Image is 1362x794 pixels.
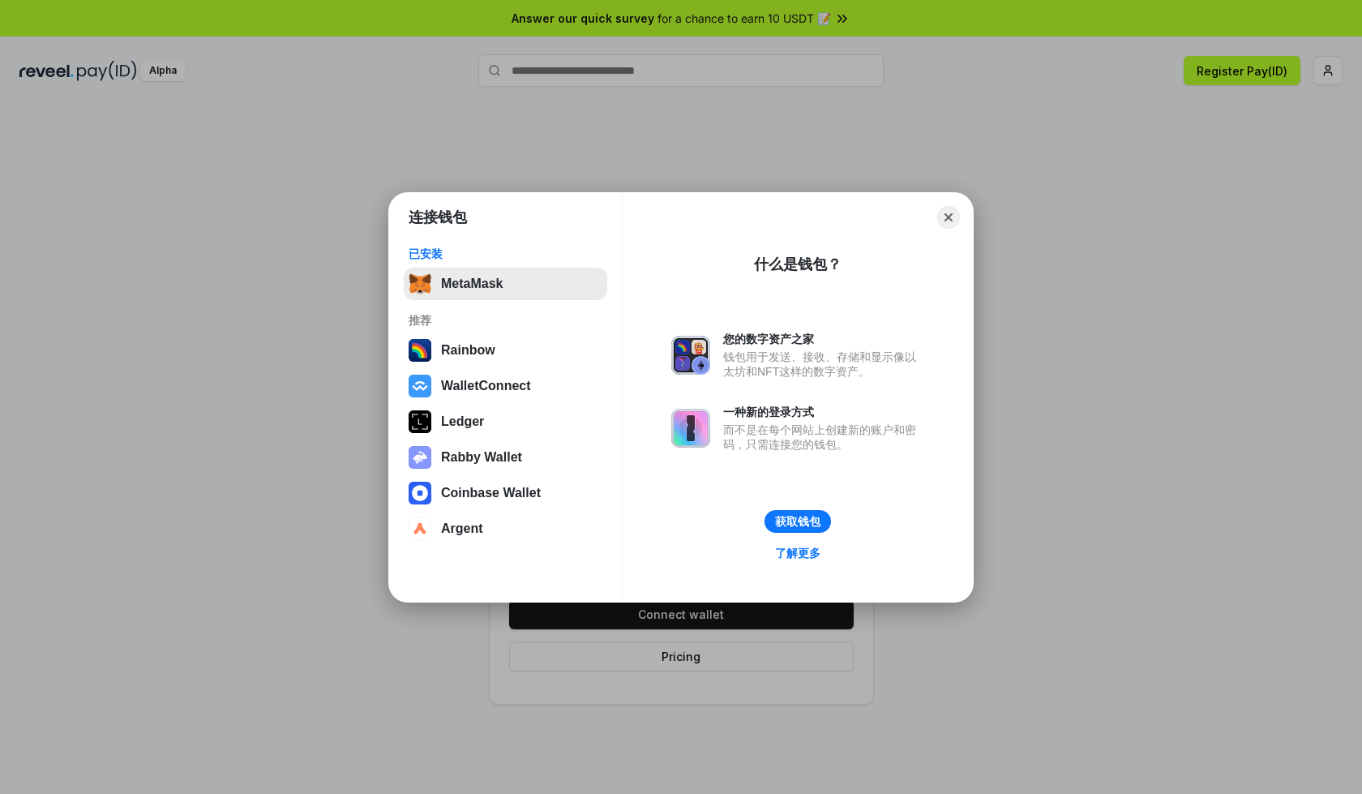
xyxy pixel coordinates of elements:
[404,406,607,438] button: Ledger
[409,375,431,397] img: svg+xml,%3Csvg%20width%3D%2228%22%20height%3D%2228%22%20viewBox%3D%220%200%2028%2028%22%20fill%3D...
[404,370,607,402] button: WalletConnect
[404,513,607,545] button: Argent
[671,409,710,448] img: svg+xml,%3Csvg%20xmlns%3D%22http%3A%2F%2Fwww.w3.org%2F2000%2Fsvg%22%20fill%3D%22none%22%20viewBox...
[409,446,431,469] img: svg+xml,%3Csvg%20xmlns%3D%22http%3A%2F%2Fwww.w3.org%2F2000%2Fsvg%22%20fill%3D%22none%22%20viewBox...
[441,414,484,429] div: Ledger
[775,546,820,560] div: 了解更多
[409,410,431,433] img: svg+xml,%3Csvg%20xmlns%3D%22http%3A%2F%2Fwww.w3.org%2F2000%2Fsvg%22%20width%3D%2228%22%20height%3...
[441,450,522,465] div: Rabby Wallet
[441,379,531,393] div: WalletConnect
[937,206,960,229] button: Close
[404,334,607,367] button: Rainbow
[723,332,924,346] div: 您的数字资产之家
[409,313,602,328] div: 推荐
[775,514,820,529] div: 获取钱包
[409,208,467,227] h1: 连接钱包
[671,336,710,375] img: svg+xml,%3Csvg%20xmlns%3D%22http%3A%2F%2Fwww.w3.org%2F2000%2Fsvg%22%20fill%3D%22none%22%20viewBox...
[723,423,924,452] div: 而不是在每个网站上创建新的账户和密码，只需连接您的钱包。
[441,343,495,358] div: Rainbow
[404,441,607,474] button: Rabby Wallet
[723,350,924,379] div: 钱包用于发送、接收、存储和显示像以太坊和NFT这样的数字资产。
[441,521,483,536] div: Argent
[723,405,924,419] div: 一种新的登录方式
[404,477,607,509] button: Coinbase Wallet
[754,255,842,274] div: 什么是钱包？
[441,486,541,500] div: Coinbase Wallet
[765,543,830,564] a: 了解更多
[765,510,831,533] button: 获取钱包
[409,517,431,540] img: svg+xml,%3Csvg%20width%3D%2228%22%20height%3D%2228%22%20viewBox%3D%220%200%2028%2028%22%20fill%3D...
[409,482,431,504] img: svg+xml,%3Csvg%20width%3D%2228%22%20height%3D%2228%22%20viewBox%3D%220%200%2028%2028%22%20fill%3D...
[409,339,431,362] img: svg+xml,%3Csvg%20width%3D%22120%22%20height%3D%22120%22%20viewBox%3D%220%200%20120%20120%22%20fil...
[404,268,607,300] button: MetaMask
[409,273,431,295] img: svg+xml,%3Csvg%20fill%3D%22none%22%20height%3D%2233%22%20viewBox%3D%220%200%2035%2033%22%20width%...
[441,277,503,291] div: MetaMask
[409,247,602,261] div: 已安装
